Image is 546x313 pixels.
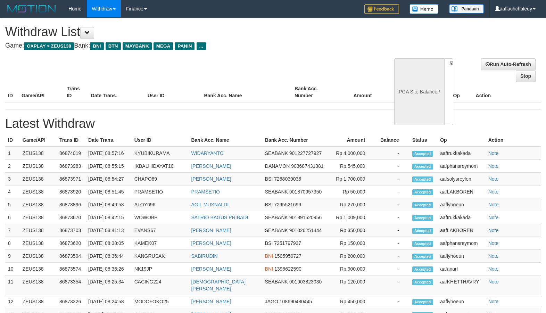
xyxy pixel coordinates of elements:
[437,198,485,211] td: aaflyhoeun
[437,173,485,186] td: aafsolysreylen
[20,263,57,275] td: ZEUS138
[191,266,231,272] a: [PERSON_NAME]
[19,82,64,102] th: Game/API
[486,134,541,147] th: Action
[412,151,433,157] span: Accepted
[5,186,20,198] td: 4
[437,134,485,147] th: Op
[132,295,189,308] td: MODOFOKO25
[5,147,20,160] td: 1
[437,237,485,250] td: aafphansreymom
[191,215,248,220] a: SATRIO BAGUS PRIBADI
[20,134,57,147] th: Game/API
[337,82,382,102] th: Amount
[265,215,288,220] span: SEABANK
[488,215,499,220] a: Note
[274,240,301,246] span: 7251797937
[488,253,499,259] a: Note
[488,150,499,156] a: Note
[5,82,19,102] th: ID
[437,275,485,295] td: aafKHETTHAVRY
[265,150,288,156] span: SEABANK
[132,263,189,275] td: NK19JP
[20,275,57,295] td: ZEUS138
[20,160,57,173] td: ZEUS138
[85,263,132,275] td: [DATE] 08:36:26
[85,198,132,211] td: [DATE] 08:49:58
[85,211,132,224] td: [DATE] 08:42:15
[132,173,189,186] td: CHAPO69
[57,173,85,186] td: 86873971
[57,186,85,198] td: 86873920
[375,295,409,308] td: -
[5,42,357,49] h4: Game: Bank:
[412,254,433,260] span: Accepted
[5,173,20,186] td: 3
[291,163,323,169] span: 903687431381
[265,253,273,259] span: BNI
[265,266,273,272] span: BNI
[265,163,290,169] span: DANAMON
[437,295,485,308] td: aaflyhoeun
[85,275,132,295] td: [DATE] 08:25:34
[57,134,85,147] th: Trans ID
[412,164,433,170] span: Accepted
[85,173,132,186] td: [DATE] 08:54:27
[145,82,201,102] th: User ID
[375,224,409,237] td: -
[20,173,57,186] td: ZEUS138
[333,275,375,295] td: Rp 120,000
[265,279,288,285] span: SEABANK
[449,4,484,14] img: panduan.png
[20,295,57,308] td: ZEUS138
[274,176,301,182] span: 7268039036
[191,228,231,233] a: [PERSON_NAME]
[437,186,485,198] td: aafLAKBOREN
[85,295,132,308] td: [DATE] 08:24:58
[333,295,375,308] td: Rp 450,000
[516,70,536,82] a: Stop
[333,237,375,250] td: Rp 150,000
[191,253,217,259] a: SABIRUDIN
[85,134,132,147] th: Date Trans.
[437,147,485,160] td: aaftrukkakada
[488,299,499,304] a: Note
[265,228,288,233] span: SEABANK
[5,263,20,275] td: 10
[262,134,333,147] th: Bank Acc. Number
[24,42,74,50] span: OXPLAY > ZEUS138
[85,224,132,237] td: [DATE] 08:41:13
[412,189,433,195] span: Accepted
[265,176,273,182] span: BSI
[412,176,433,182] span: Accepted
[289,150,322,156] span: 901227727927
[488,189,499,195] a: Note
[5,295,20,308] td: 12
[57,211,85,224] td: 86873670
[20,250,57,263] td: ZEUS138
[333,173,375,186] td: Rp 1,700,000
[481,58,536,70] a: Run Auto-Refresh
[412,266,433,272] span: Accepted
[5,117,541,131] h1: Latest Withdraw
[57,237,85,250] td: 86873620
[191,176,231,182] a: [PERSON_NAME]
[437,224,485,237] td: aafLAKBOREN
[375,198,409,211] td: -
[132,198,189,211] td: ALOY696
[5,224,20,237] td: 7
[412,241,433,247] span: Accepted
[57,198,85,211] td: 86873896
[57,250,85,263] td: 86873594
[412,299,433,305] span: Accepted
[191,299,231,304] a: [PERSON_NAME]
[333,224,375,237] td: Rp 350,000
[132,237,189,250] td: KAMEK07
[106,42,121,50] span: BTN
[5,211,20,224] td: 6
[280,299,312,304] span: 108690480445
[85,250,132,263] td: [DATE] 08:36:44
[265,189,288,195] span: SEABANK
[488,240,499,246] a: Note
[375,134,409,147] th: Balance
